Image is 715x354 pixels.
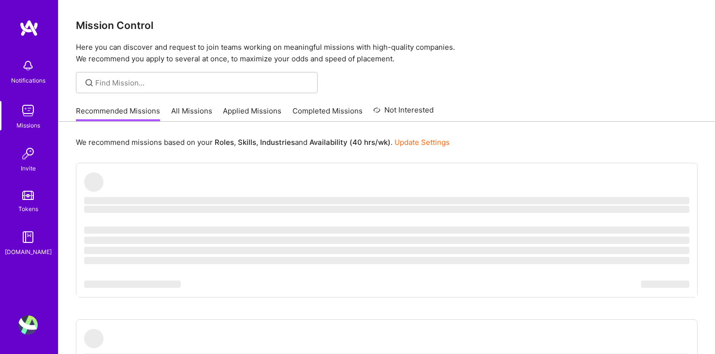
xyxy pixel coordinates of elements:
a: Not Interested [373,104,434,122]
div: Notifications [11,75,45,85]
img: logo [19,19,39,37]
i: icon SearchGrey [84,77,95,88]
b: Availability (40 hrs/wk) [309,138,391,147]
img: guide book [18,227,38,247]
b: Roles [215,138,234,147]
div: Invite [21,163,36,173]
img: bell [18,56,38,75]
div: [DOMAIN_NAME] [5,247,52,257]
b: Industries [260,138,295,147]
a: Recommended Missions [76,106,160,122]
a: Completed Missions [292,106,363,122]
p: Here you can discover and request to join teams working on meaningful missions with high-quality ... [76,42,698,65]
a: Applied Missions [223,106,281,122]
h3: Mission Control [76,19,698,31]
a: All Missions [171,106,212,122]
a: User Avatar [16,315,40,335]
b: Skills [238,138,256,147]
img: tokens [22,191,34,200]
div: Missions [16,120,40,130]
img: Invite [18,144,38,163]
p: We recommend missions based on your , , and . [76,137,450,147]
img: User Avatar [18,315,38,335]
a: Update Settings [394,138,450,147]
img: teamwork [18,101,38,120]
input: Find Mission... [95,78,310,88]
div: Tokens [18,204,38,214]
